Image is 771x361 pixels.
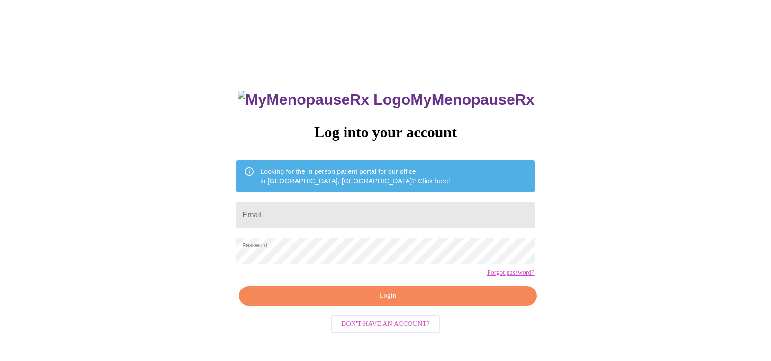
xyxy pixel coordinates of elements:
[341,318,430,330] span: Don't have an account?
[238,91,410,108] img: MyMenopauseRx Logo
[418,177,450,185] a: Click here!
[331,315,440,334] button: Don't have an account?
[260,163,450,190] div: Looking for the in person patient portal for our office in [GEOGRAPHIC_DATA], [GEOGRAPHIC_DATA]?
[328,319,443,327] a: Don't have an account?
[238,91,535,108] h3: MyMenopauseRx
[239,286,536,306] button: Login
[236,124,534,141] h3: Log into your account
[487,269,535,277] a: Forgot password?
[250,290,526,302] span: Login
